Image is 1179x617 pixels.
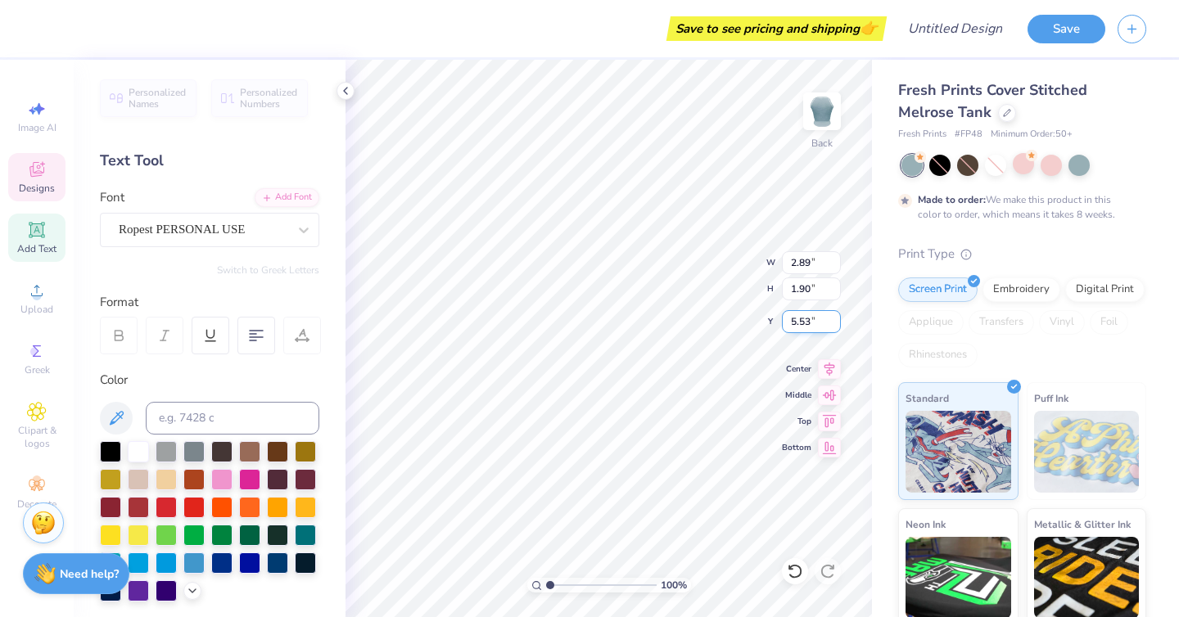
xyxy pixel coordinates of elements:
[918,192,1119,222] div: We make this product in this color to order, which means it takes 8 weeks.
[1065,277,1145,302] div: Digital Print
[918,193,986,206] strong: Made to order:
[898,343,978,367] div: Rhinestones
[25,363,50,376] span: Greek
[1090,310,1128,335] div: Foil
[898,245,1146,263] div: Print Type
[1028,15,1105,43] button: Save
[100,371,319,390] div: Color
[898,310,964,335] div: Applique
[955,128,982,142] span: # FP48
[969,310,1034,335] div: Transfers
[906,390,949,407] span: Standard
[906,516,946,533] span: Neon Ink
[18,121,56,134] span: Image AI
[782,416,811,427] span: Top
[895,12,1015,45] input: Untitled Design
[17,498,56,511] span: Decorate
[129,87,187,110] span: Personalized Names
[782,363,811,375] span: Center
[782,390,811,401] span: Middle
[1039,310,1085,335] div: Vinyl
[906,411,1011,493] img: Standard
[100,293,321,312] div: Format
[217,263,319,277] button: Switch to Greek Letters
[1034,516,1131,533] span: Metallic & Glitter Ink
[898,80,1087,122] span: Fresh Prints Cover Stitched Melrose Tank
[661,578,687,592] span: 100 %
[860,18,878,38] span: 👉
[60,566,119,582] strong: Need help?
[17,242,56,255] span: Add Text
[8,424,65,450] span: Clipart & logos
[100,188,124,207] label: Font
[671,16,883,41] div: Save to see pricing and shipping
[146,402,319,435] input: e.g. 7428 c
[982,277,1060,302] div: Embroidery
[240,87,298,110] span: Personalized Numbers
[1034,411,1140,493] img: Puff Ink
[782,442,811,453] span: Bottom
[806,95,838,128] img: Back
[20,303,53,316] span: Upload
[811,136,833,151] div: Back
[991,128,1073,142] span: Minimum Order: 50 +
[1034,390,1068,407] span: Puff Ink
[898,277,978,302] div: Screen Print
[255,188,319,207] div: Add Font
[100,150,319,172] div: Text Tool
[19,182,55,195] span: Designs
[898,128,946,142] span: Fresh Prints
